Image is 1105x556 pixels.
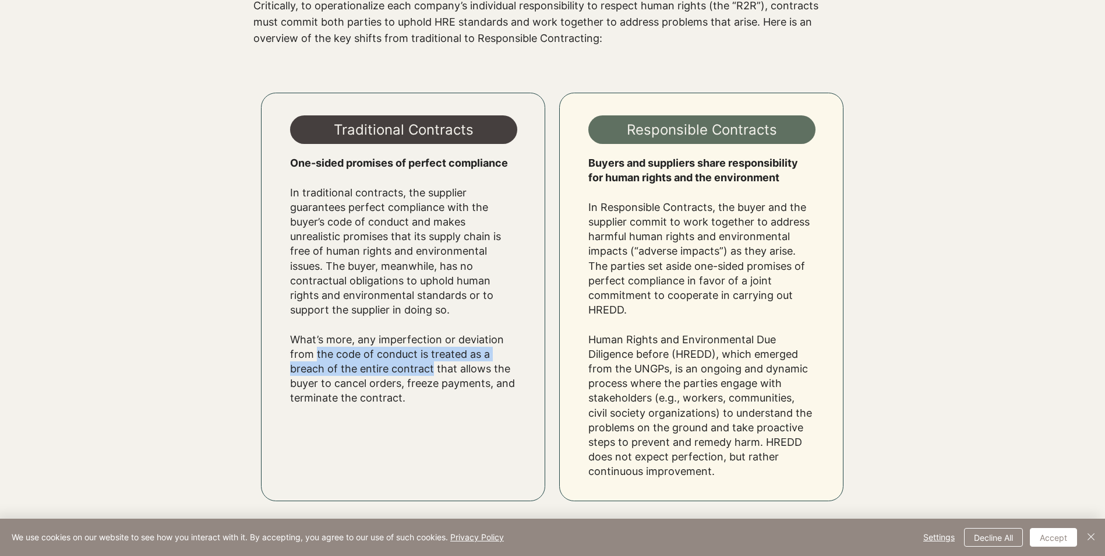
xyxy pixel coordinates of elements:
span: Buyers and suppliers share responsibility for human rights and the environment [588,157,798,184]
button: Accept [1030,528,1077,547]
span: Settings [923,529,955,546]
h3: Responsible Contracts [588,119,815,140]
h3: Traditional Contracts [290,119,517,140]
p: In Responsible Contracts, the buyer and the supplier commit to work together to address harmful h... [588,200,815,479]
img: Close [1084,530,1098,544]
span: One-sided promises of perfect compliance [290,157,508,169]
button: Decline All [964,528,1023,547]
span: We use cookies on our website to see how you interact with it. By accepting, you agree to our use... [12,532,504,543]
p: In traditional contracts, the supplier guarantees perfect compliance with the buyer’s code of con... [290,170,517,405]
a: Privacy Policy [450,532,504,542]
button: Close [1084,528,1098,547]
